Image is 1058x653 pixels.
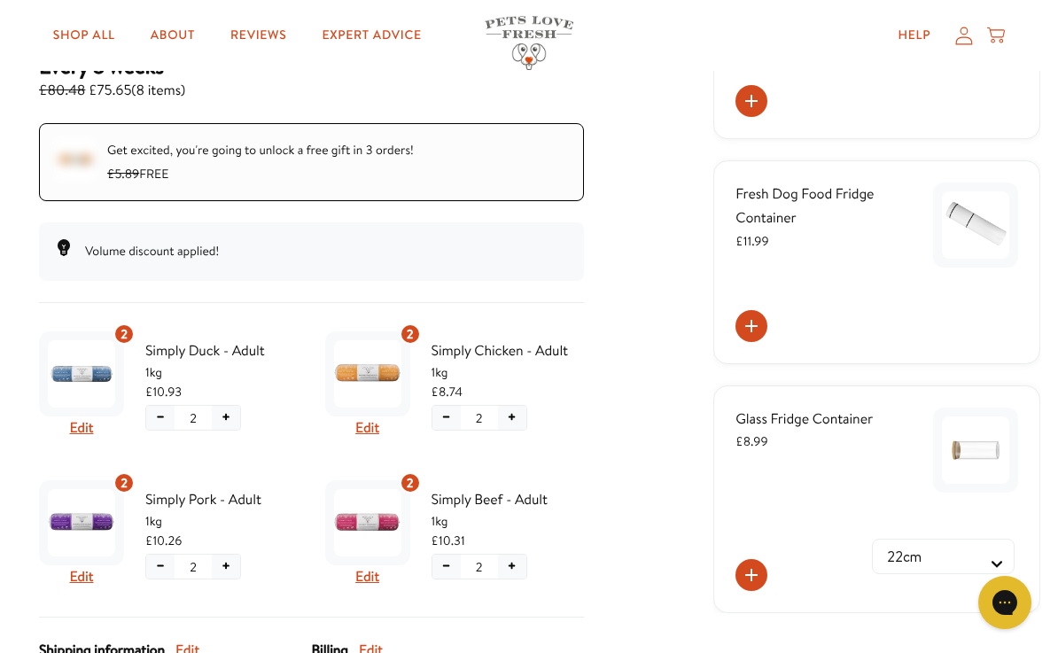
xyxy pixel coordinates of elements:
[145,382,182,401] span: £10.93
[39,52,584,102] div: Subscription for 8 items with cost £75.65. Renews Every 3 weeks
[190,408,197,428] span: 2
[432,488,585,511] span: Simply Beef - Adult
[942,416,1009,484] img: Glass Fridge Container
[432,555,461,579] button: Decrease quantity
[432,362,585,382] span: 1kg
[39,81,85,100] s: £80.48
[39,79,185,102] span: £75.65 ( 8 items )
[407,324,414,344] span: 2
[146,555,175,579] button: Decrease quantity
[85,242,219,260] span: Volume discount applied!
[39,18,129,53] a: Shop All
[145,531,182,550] span: £10.26
[48,340,115,408] img: Simply Duck - Adult
[432,531,465,550] span: £10.31
[485,16,573,70] img: Pets Love Fresh
[400,323,421,345] div: 2 units of item: Simply Chicken - Adult
[735,232,768,250] span: £11.99
[145,511,299,531] span: 1kg
[476,557,483,577] span: 2
[355,416,379,439] button: Edit
[136,18,209,53] a: About
[942,191,1009,259] img: Fresh Dog Food Fridge Container
[400,472,421,494] div: 2 units of item: Simply Beef - Adult
[190,557,197,577] span: 2
[307,18,435,53] a: Expert Advice
[70,416,94,439] button: Edit
[334,340,401,408] img: Simply Chicken - Adult
[146,406,175,430] button: Decrease quantity
[355,565,379,588] button: Edit
[212,555,240,579] button: Increase quantity
[432,339,585,362] span: Simply Chicken - Adult
[884,18,945,53] a: Help
[145,362,299,382] span: 1kg
[735,432,767,450] span: £8.99
[476,408,483,428] span: 2
[407,473,414,493] span: 2
[107,165,139,183] s: £5.89
[432,406,461,430] button: Decrease quantity
[432,511,585,531] span: 1kg
[212,406,240,430] button: Increase quantity
[216,18,300,53] a: Reviews
[735,409,873,429] span: Glass Fridge Container
[70,565,94,588] button: Edit
[325,473,585,595] div: Subscription product: Simply Beef - Adult
[39,324,299,447] div: Subscription product: Simply Duck - Adult
[48,489,115,556] img: Simply Pork - Adult
[107,141,414,183] span: Get excited, you're going to unlock a free gift in 3 orders! FREE
[334,489,401,556] img: Simply Beef - Adult
[969,570,1040,635] iframe: Gorgias live chat messenger
[113,323,135,345] div: 2 units of item: Simply Duck - Adult
[145,488,299,511] span: Simply Pork - Adult
[498,555,526,579] button: Increase quantity
[498,406,526,430] button: Increase quantity
[432,382,463,401] span: £8.74
[735,184,874,228] span: Fresh Dog Food Fridge Container
[121,324,128,344] span: 2
[39,473,299,595] div: Subscription product: Simply Pork - Adult
[113,472,135,494] div: 2 units of item: Simply Pork - Adult
[325,324,585,447] div: Subscription product: Simply Chicken - Adult
[121,473,128,493] span: 2
[145,339,299,362] span: Simply Duck - Adult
